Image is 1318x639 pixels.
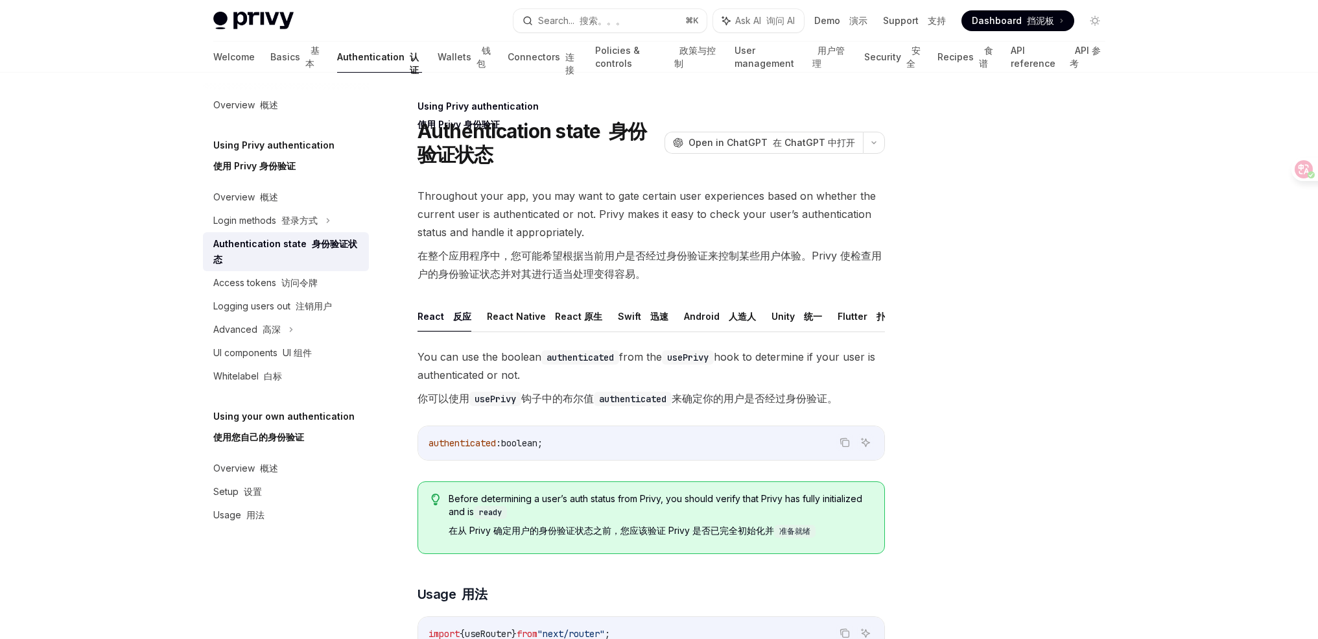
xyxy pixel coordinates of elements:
button: Swift 迅速 [618,301,668,332]
button: Flutter 扑动 [838,301,895,332]
font: 你可以使用 钩子中的布尔值 来确定你的用户是否经过身份验证。 [418,392,838,405]
font: 高深 [263,324,281,335]
div: UI components [213,345,312,361]
div: Access tokens [213,275,318,291]
a: API reference API 参考 [1011,42,1105,73]
button: Toggle dark mode [1085,10,1105,31]
div: Usage [213,507,265,523]
font: 用法 [246,509,265,520]
a: Setup 设置 [203,480,369,503]
a: Usage 用法 [203,503,369,527]
a: Wallets 钱包 [438,42,493,73]
font: 支持 [928,15,946,26]
div: Whitelabel [213,368,282,384]
a: Access tokens 访问令牌 [203,271,369,295]
font: 询问 AI [766,15,795,26]
span: Open in ChatGPT [688,136,855,149]
a: Overview 概述 [203,93,369,117]
span: boolean [501,437,537,449]
span: You can use the boolean from the hook to determine if your user is authenticated or not. [418,348,885,413]
span: : [496,437,501,449]
span: Throughout your app, you may want to gate certain user experiences based on whether the current u... [418,187,885,288]
font: 在 ChatGPT 中打开 [773,137,855,148]
button: Unity 统一 [771,301,822,332]
font: API 参考 [1070,45,1101,69]
div: Search... [538,13,625,29]
div: Advanced [213,322,281,337]
font: 在整个应用程序中，您可能希望根据当前用户是否经过身份验证来控制某些用户体验。Privy 使检查用户的身份验证状态并对其进行适当处理变得容易。 [418,249,882,280]
font: 登录方式 [281,215,318,226]
a: Security 安全 [864,42,922,73]
font: 询问 AI [867,457,891,467]
img: light logo [213,12,294,30]
div: Overview [213,189,278,205]
font: 白标 [264,370,282,381]
font: 政策与控制 [674,45,716,69]
a: Demo 演示 [814,14,867,27]
div: Using Privy authentication [418,100,885,113]
h5: Using your own authentication [213,409,355,450]
div: Logging users out [213,298,332,314]
button: Android 人造人 [684,301,756,332]
code: usePrivy [662,350,714,365]
font: 访问令牌 [281,277,318,288]
a: Support 支持 [883,14,946,27]
a: UI components UI 组件 [203,341,369,365]
font: 概述 [260,99,278,110]
div: Authentication state [213,236,361,267]
font: 扑动 [877,311,895,322]
font: 挡泥板 [1027,15,1054,26]
span: ⌘ K [685,16,699,26]
a: Welcome [213,42,255,73]
span: ; [537,437,543,449]
font: 用法 [462,586,487,602]
a: Overview 概述 [203,457,369,480]
h1: Authentication state [418,119,659,166]
button: Search... 搜索。。。⌘K [513,9,707,32]
span: Usage [418,585,488,603]
font: 食谱 [979,45,993,69]
font: 搜索。。。 [580,15,625,26]
font: 使用您自己的身份验证 [213,431,304,442]
button: Copy the contents from the code block [836,434,853,451]
a: Policies & controls 政策与控制 [595,42,719,73]
a: Authentication 认证 [337,42,422,73]
font: 钱包 [477,45,491,69]
font: 人造人 [729,311,756,322]
font: 使用 Privy 身份验证 [213,160,296,171]
span: Before determining a user’s auth status from Privy, you should verify that Privy has fully initia... [449,492,871,543]
font: 认证 [410,51,419,75]
code: 准备就绪 [774,525,816,538]
div: Overview [213,461,278,476]
font: 设置 [244,486,262,497]
a: User management 用户管理 [735,42,849,73]
button: Ask AI 询问 AI [713,9,804,32]
button: Ask AI [857,434,874,451]
button: React 反应 [418,301,471,332]
button: React Native React 原生 [487,301,602,332]
span: Ask AI [735,14,795,27]
a: Whitelabel 白标 [203,365,369,388]
a: Authentication state 身份验证状态 [203,232,369,271]
code: ready [474,506,507,519]
code: authenticated [594,392,672,406]
button: Open in ChatGPT 在 ChatGPT 中打开 [665,132,863,154]
code: authenticated [541,350,619,365]
code: usePrivy [469,392,521,406]
h5: Using Privy authentication [213,138,335,179]
div: Setup [213,484,262,500]
font: 基本 [305,45,320,69]
font: 演示 [849,15,867,26]
font: 连接 [565,51,574,75]
font: 概述 [260,191,278,202]
font: 使用 Privy 身份验证 [418,119,500,130]
div: Login methods [213,213,318,228]
span: authenticated [429,437,496,449]
font: 反应 [453,311,471,322]
a: Logging users out 注销用户 [203,295,369,318]
font: 在从 Privy 确定用户的身份验证状态之前，您应该验证 Privy 是否已完全初始化并 [449,525,816,536]
div: Overview [213,97,278,113]
font: UI 组件 [283,347,312,358]
font: 概述 [260,463,278,474]
font: 迅速 [650,311,668,322]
